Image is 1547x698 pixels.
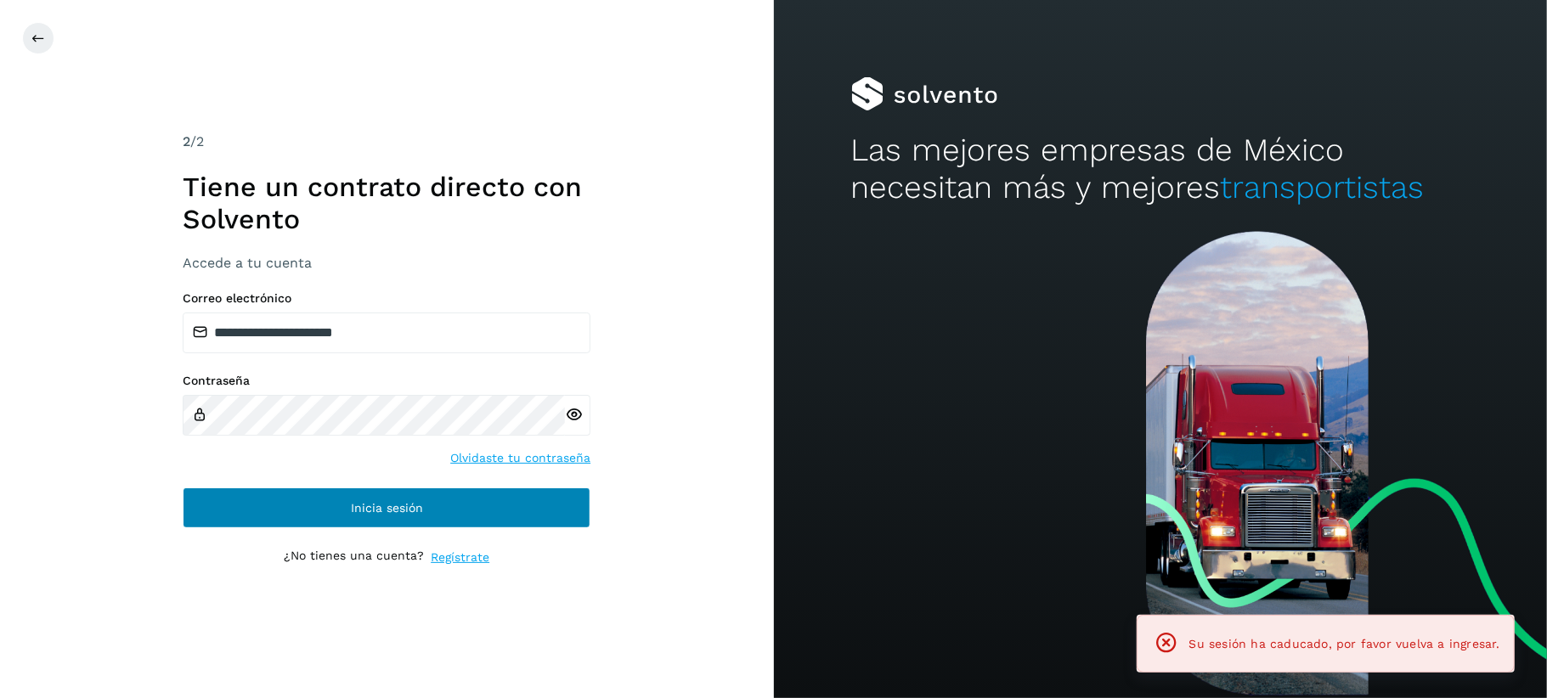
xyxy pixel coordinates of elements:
[183,255,590,271] h3: Accede a tu cuenta
[183,132,590,152] div: /2
[284,549,424,566] p: ¿No tienes una cuenta?
[1189,637,1500,650] span: Su sesión ha caducado, por favor vuelva a ingresar.
[183,291,590,306] label: Correo electrónico
[851,132,1470,207] h2: Las mejores empresas de México necesitan más y mejores
[183,374,590,388] label: Contraseña
[351,502,423,514] span: Inicia sesión
[1221,169,1425,205] span: transportistas
[183,487,590,528] button: Inicia sesión
[431,549,489,566] a: Regístrate
[450,449,590,467] a: Olvidaste tu contraseña
[183,171,590,236] h1: Tiene un contrato directo con Solvento
[183,133,190,149] span: 2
